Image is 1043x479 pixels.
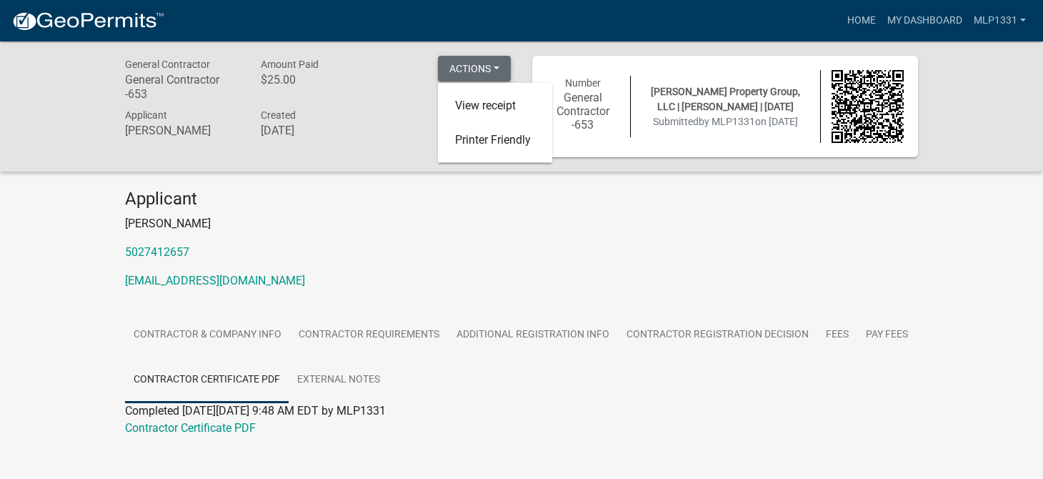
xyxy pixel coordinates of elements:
[125,312,290,358] a: Contractor & Company Info
[125,109,167,121] span: Applicant
[699,116,755,127] span: by MLP1331
[261,124,375,137] h6: [DATE]
[125,245,189,259] a: 5027412657
[857,312,917,358] a: Pay Fees
[261,109,296,121] span: Created
[547,91,619,132] h6: General Contractor -653
[125,421,256,435] a: Contractor Certificate PDF
[290,312,448,358] a: Contractor Requirements
[618,312,817,358] a: Contractor Registration Decision
[438,83,552,163] div: Actions
[882,7,968,34] a: My Dashboard
[842,7,882,34] a: Home
[832,70,904,143] img: QR code
[125,357,289,403] a: Contractor Certificate PDF
[125,404,386,418] span: Completed [DATE][DATE] 9:48 AM EDT by MLP1331
[125,73,239,100] h6: General Contractor -653
[125,274,305,287] a: [EMAIL_ADDRESS][DOMAIN_NAME]
[968,7,1032,34] a: MLP1331
[261,59,319,70] span: Amount Paid
[438,56,511,82] button: Actions
[125,215,918,232] p: [PERSON_NAME]
[448,312,618,358] a: Additional Registration Info
[261,73,375,87] h6: $25.00
[438,89,552,123] a: View receipt
[651,86,800,112] span: [PERSON_NAME] Property Group, LLC | [PERSON_NAME] | [DATE]
[817,312,857,358] a: Fees
[125,59,210,70] span: General Contractor
[125,189,918,209] h4: Applicant
[438,123,552,157] a: Printer Friendly
[125,124,239,137] h6: [PERSON_NAME]
[565,77,601,89] span: Number
[289,357,389,403] a: External Notes
[653,116,798,127] span: Submitted on [DATE]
